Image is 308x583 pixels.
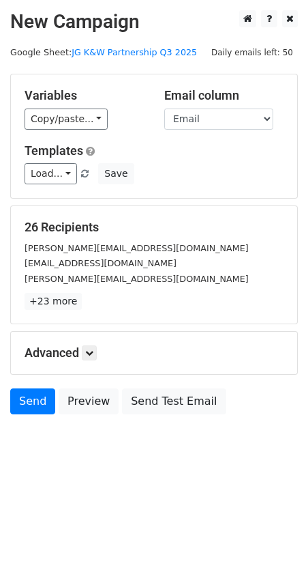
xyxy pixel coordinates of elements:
button: Save [98,163,134,184]
a: Load... [25,163,77,184]
small: [EMAIL_ADDRESS][DOMAIN_NAME] [25,258,176,268]
a: +23 more [25,293,82,310]
h5: Advanced [25,345,283,360]
a: Send Test Email [122,388,226,414]
small: [PERSON_NAME][EMAIL_ADDRESS][DOMAIN_NAME] [25,274,249,284]
a: Templates [25,143,83,158]
a: Copy/paste... [25,109,108,130]
h5: Email column [164,88,283,103]
small: Google Sheet: [10,47,197,57]
h2: New Campaign [10,10,298,33]
span: Daily emails left: 50 [206,45,298,60]
a: JG K&W Partnership Q3 2025 [72,47,197,57]
h5: Variables [25,88,144,103]
a: Send [10,388,55,414]
small: [PERSON_NAME][EMAIL_ADDRESS][DOMAIN_NAME] [25,243,249,253]
h5: 26 Recipients [25,220,283,235]
a: Preview [59,388,119,414]
a: Daily emails left: 50 [206,47,298,57]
